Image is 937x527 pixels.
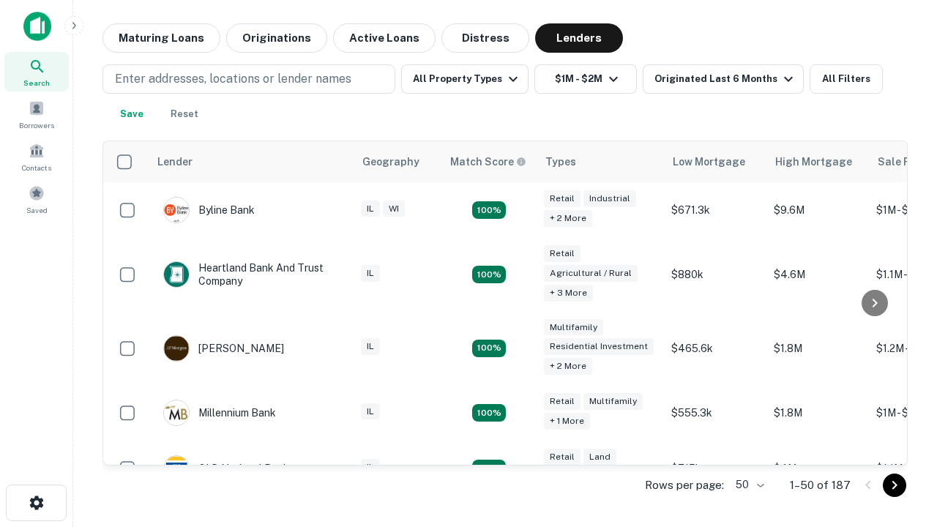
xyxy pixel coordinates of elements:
div: Low Mortgage [673,153,745,171]
div: Matching Properties: 16, hasApolloMatch: undefined [472,404,506,422]
h6: Match Score [450,154,523,170]
th: High Mortgage [766,141,869,182]
div: Heartland Bank And Trust Company [163,261,339,288]
div: IL [361,265,380,282]
div: IL [361,338,380,355]
div: [PERSON_NAME] [163,335,284,362]
th: Low Mortgage [664,141,766,182]
td: $555.3k [664,385,766,441]
div: Land [583,449,616,466]
td: $465.6k [664,312,766,386]
div: Agricultural / Rural [544,265,638,282]
button: $1M - $2M [534,64,637,94]
td: $1.8M [766,312,869,386]
a: Contacts [4,137,69,176]
a: Borrowers [4,94,69,134]
span: Saved [26,204,48,216]
div: OLD National Bank [163,455,289,482]
div: Matching Properties: 27, hasApolloMatch: undefined [472,340,506,357]
td: $671.3k [664,182,766,238]
button: All Filters [810,64,883,94]
div: Retail [544,190,581,207]
img: picture [164,400,189,425]
div: Multifamily [583,393,643,410]
div: WI [383,201,405,217]
th: Capitalize uses an advanced AI algorithm to match your search with the best lender. The match sco... [441,141,537,182]
td: $4M [766,441,869,496]
td: $1.8M [766,385,869,441]
td: $9.6M [766,182,869,238]
button: Reset [161,100,208,129]
span: Search [23,77,50,89]
td: $4.6M [766,238,869,312]
button: Active Loans [333,23,436,53]
button: Lenders [535,23,623,53]
div: Capitalize uses an advanced AI algorithm to match your search with the best lender. The match sco... [450,154,526,170]
div: Types [545,153,576,171]
div: High Mortgage [775,153,852,171]
img: picture [164,336,189,361]
img: capitalize-icon.png [23,12,51,41]
div: IL [361,201,380,217]
div: Multifamily [544,319,603,336]
button: Originated Last 6 Months [643,64,804,94]
iframe: Chat Widget [864,410,937,480]
div: IL [361,403,380,420]
div: Residential Investment [544,338,654,355]
a: Search [4,52,69,91]
button: Enter addresses, locations or lender names [102,64,395,94]
a: Saved [4,179,69,219]
div: Lender [157,153,193,171]
div: + 3 more [544,285,593,302]
img: picture [164,456,189,481]
div: Retail [544,245,581,262]
div: Geography [362,153,419,171]
td: $880k [664,238,766,312]
p: Enter addresses, locations or lender names [115,70,351,88]
button: Maturing Loans [102,23,220,53]
th: Geography [354,141,441,182]
span: Borrowers [19,119,54,131]
button: Save your search to get updates of matches that match your search criteria. [108,100,155,129]
th: Types [537,141,664,182]
td: $715k [664,441,766,496]
div: Originated Last 6 Months [654,70,797,88]
button: Originations [226,23,327,53]
img: picture [164,198,189,223]
button: All Property Types [401,64,529,94]
div: + 2 more [544,210,592,227]
span: Contacts [22,162,51,173]
div: Industrial [583,190,636,207]
div: Retail [544,449,581,466]
button: Distress [441,23,529,53]
div: Matching Properties: 18, hasApolloMatch: undefined [472,460,506,477]
div: 50 [730,474,766,496]
div: IL [361,459,380,476]
div: Matching Properties: 17, hasApolloMatch: undefined [472,266,506,283]
div: + 1 more [544,413,590,430]
p: 1–50 of 187 [790,476,851,494]
div: + 2 more [544,358,592,375]
img: picture [164,262,189,287]
div: Millennium Bank [163,400,276,426]
p: Rows per page: [645,476,724,494]
th: Lender [149,141,354,182]
div: Matching Properties: 22, hasApolloMatch: undefined [472,201,506,219]
div: Byline Bank [163,197,255,223]
button: Go to next page [883,474,906,497]
div: Retail [544,393,581,410]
